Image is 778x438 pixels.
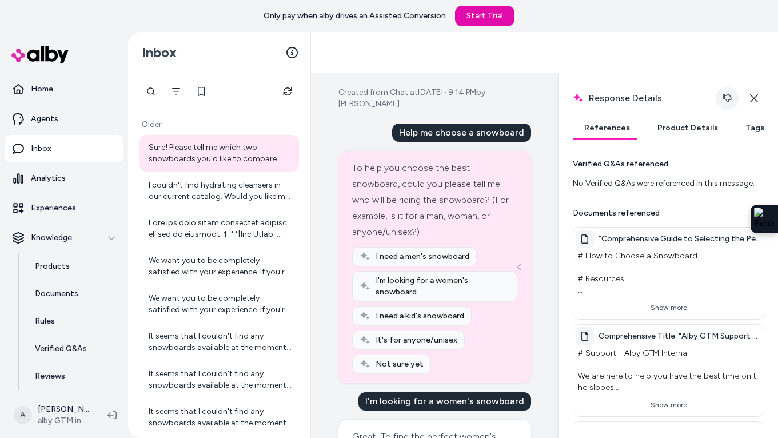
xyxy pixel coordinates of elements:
div: We want you to be completely satisfied with your experience. If you're not happy with your purcha... [149,293,292,316]
a: Inbox [5,135,123,162]
span: It's for anyone/unisex [376,335,457,346]
p: Products [35,261,70,272]
a: Verified Q&As [23,335,123,363]
span: I need a kid's snowboard [376,310,464,322]
a: Analytics [5,165,123,192]
p: Inbox [31,143,51,154]
span: I need a men's snowboard [376,251,469,262]
p: Verified Q&As referenced [573,158,668,170]
a: Documents [23,280,123,308]
button: Knowledge [5,224,123,252]
a: Rules [23,308,123,335]
a: It seems that I couldn't find any snowboards available at the moment. However, I can help you wit... [139,361,299,398]
p: Documents [35,288,78,300]
button: Refresh [276,80,299,103]
p: # Support - Alby GTM Internal We are here to help you have the best time on the slopes # Contact ... [576,345,761,396]
a: We want you to be completely satisfied with your experience. If you're not happy with your purcha... [139,286,299,322]
div: Lore ips dolo sitam consectet adipisc eli sed do eiusmodt: 1. **[Inc Utlab-etdolore Magnaaliq](en... [149,217,292,240]
p: Agents [31,113,58,125]
div: It seems that I couldn't find any snowboards available at the moment. However, I can help you wit... [149,406,292,429]
h2: Inbox [142,44,177,61]
div: We want you to be completely satisfied with your experience. If you're not happy with your purcha... [149,255,292,278]
span: I'm looking for a women's snowboard [376,275,510,298]
a: We want you to be completely satisfied with your experience. If you're not happy with your purcha... [139,248,299,285]
p: Documents referenced [573,208,660,219]
div: Sure! Please tell me which two snowboards you'd like to compare from the list I provided, or if y... [149,142,292,165]
button: Product Details [646,117,729,140]
a: Reviews [23,363,123,390]
button: See more [513,260,526,274]
p: Home [31,83,53,95]
button: Tags [734,117,776,140]
div: I couldn't find hydrating cleansers in our current catalog. Would you like me to help you find ot... [149,180,292,202]
div: No Verified Q&As were referenced in this message. [573,178,764,189]
p: # How to Choose a Snowboard # Resources - Generated test data docs - GraphiQL API explorer © 2025... [576,248,761,298]
a: Home [5,75,123,103]
button: A[PERSON_NAME]alby GTM internal [7,397,98,433]
a: Experiences [5,194,123,222]
button: Show more [576,396,761,414]
div: Help me choose a snowboard [392,124,531,142]
a: Start Trial [455,6,514,26]
a: Sure! Please tell me which two snowboards you'd like to compare from the list I provided, or if y... [139,135,299,172]
p: Only pay when alby drives an Assisted Conversion [264,10,446,22]
div: It seems that I couldn't find any snowboards available at the moment. If you have specific prefer... [149,331,292,353]
p: Older [139,119,299,130]
button: Show more [576,298,761,317]
a: It seems that I couldn't find any snowboards available at the moment. However, I can help you wit... [139,399,299,436]
span: Comprehensive Title: "Alby GTM Support Framework and Customer Satisfaction Enhancement Policies" - 0 [599,331,761,342]
div: Created from Chat at [DATE] · 9:14 PM by [PERSON_NAME] [338,87,531,110]
a: Agents [5,105,123,133]
p: Analytics [31,173,66,184]
a: I couldn't find hydrating cleansers in our current catalog. Would you like me to help you find ot... [139,173,299,209]
p: Experiences [31,202,76,214]
a: Products [23,253,123,280]
p: Reviews [35,371,65,382]
img: Extension Icon [754,208,775,230]
p: Verified Q&As [35,343,87,355]
div: To help you choose the best snowboard, could you please tell me who will be riding the snowboard?... [352,160,517,240]
img: alby Logo [11,46,69,63]
span: "Comprehensive Guide to Selecting the Perfect Snowboard: Resources, Support, and Expert Tips" - 1 [599,233,761,245]
a: Lore ips dolo sitam consectet adipisc eli sed do eiusmodt: 1. **[Inc Utlab-etdolore Magnaaliq](en... [139,210,299,247]
span: Not sure yet [376,359,424,370]
p: [PERSON_NAME] [38,404,89,415]
div: It seems that I couldn't find any snowboards available at the moment. However, I can help you wit... [149,368,292,391]
p: Rules [35,316,55,327]
a: It seems that I couldn't find any snowboards available at the moment. If you have specific prefer... [139,324,299,360]
span: alby GTM internal [38,415,89,427]
p: Knowledge [31,232,72,244]
span: A [14,406,32,424]
button: References [573,117,641,140]
button: Filter [165,80,187,103]
div: I'm looking for a women's snowboard [358,392,531,411]
h2: Response Details [573,87,739,110]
